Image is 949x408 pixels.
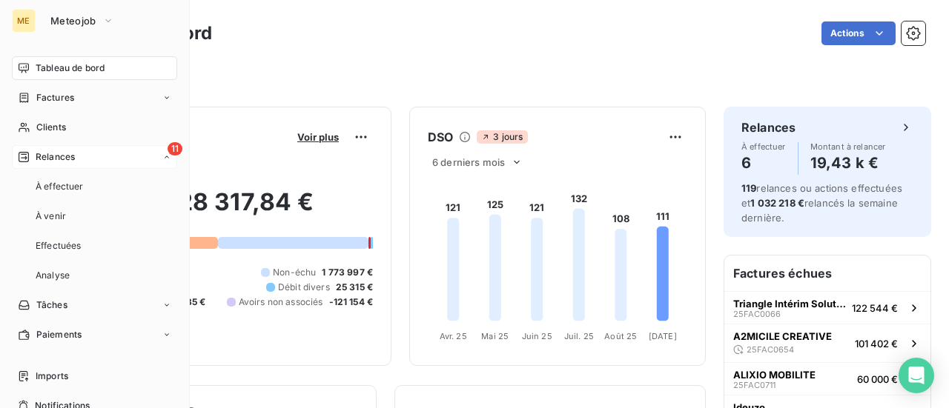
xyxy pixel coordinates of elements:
[36,369,68,383] span: Imports
[36,61,105,75] span: Tableau de bord
[36,91,74,104] span: Factures
[50,15,96,27] span: Meteojob
[336,281,373,294] span: 25 315 €
[733,310,781,318] span: 25FAC0066
[36,328,82,341] span: Paiements
[724,362,930,395] button: ALIXIO MOBILITE25FAC071160 000 €
[741,182,902,224] span: relances ou actions effectuées et relancés la semaine dernière.
[855,338,898,350] span: 101 402 €
[852,302,898,314] span: 122 544 €
[297,131,339,143] span: Voir plus
[810,142,886,151] span: Montant à relancer
[428,128,453,146] h6: DSO
[36,121,66,134] span: Clients
[899,358,934,393] div: Open Intercom Messenger
[481,331,509,341] tspan: Mai 25
[36,150,75,164] span: Relances
[733,298,846,310] span: Triangle Intérim Solution RH
[278,281,330,294] span: Débit divers
[857,373,898,385] span: 60 000 €
[747,345,794,354] span: 25FAC0654
[741,118,796,136] h6: Relances
[724,255,930,291] h6: Factures échues
[36,298,67,312] span: Tâches
[12,9,36,33] div: ME
[724,291,930,324] button: Triangle Intérim Solution RH25FAC0066122 544 €
[168,142,182,155] span: 11
[36,269,70,282] span: Analyse
[733,369,816,381] span: ALIXIO MOBILITE
[239,295,323,309] span: Avoirs non associés
[741,182,756,194] span: 119
[750,197,804,209] span: 1 032 218 €
[733,381,776,389] span: 25FAC0711
[649,331,677,341] tspan: [DATE]
[724,324,930,362] button: A2MICILE CREATIVE25FAC0654101 402 €
[821,21,896,45] button: Actions
[522,331,552,341] tspan: Juin 25
[440,331,467,341] tspan: Avr. 25
[84,187,373,232] h2: 2 728 317,84 €
[36,239,82,253] span: Effectuées
[36,180,84,193] span: À effectuer
[604,331,637,341] tspan: Août 25
[741,142,786,151] span: À effectuer
[564,331,594,341] tspan: Juil. 25
[322,266,373,279] span: 1 773 997 €
[273,266,316,279] span: Non-échu
[293,130,343,144] button: Voir plus
[741,151,786,175] h4: 6
[36,210,66,223] span: À venir
[733,330,832,342] span: A2MICILE CREATIVE
[329,295,374,309] span: -121 154 €
[432,156,505,168] span: 6 derniers mois
[477,130,527,144] span: 3 jours
[810,151,886,175] h4: 19,43 k €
